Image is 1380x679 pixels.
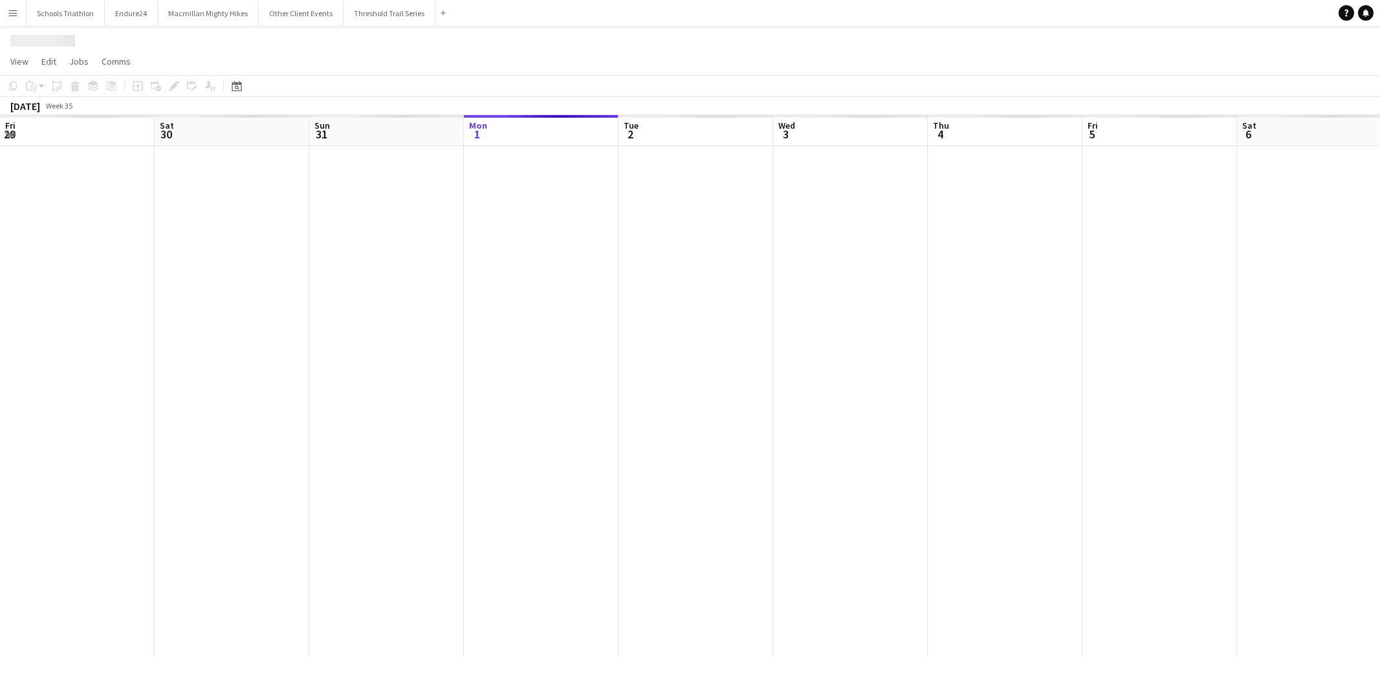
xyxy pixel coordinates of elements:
span: Sat [160,120,174,131]
span: Mon [469,120,487,131]
span: Edit [41,56,56,67]
button: Other Client Events [259,1,344,26]
span: 6 [1240,127,1256,142]
span: 1 [467,127,487,142]
button: Macmillan Mighty Hikes [158,1,259,26]
span: Tue [624,120,639,131]
span: Wed [778,120,795,131]
span: 5 [1086,127,1098,142]
a: Jobs [64,53,94,70]
span: 3 [776,127,795,142]
span: Week 35 [43,101,75,111]
span: 4 [931,127,949,142]
span: 29 [3,127,16,142]
a: Comms [96,53,136,70]
button: Endure24 [105,1,158,26]
span: Sun [314,120,330,131]
a: View [5,53,34,70]
button: Threshold Trail Series [344,1,435,26]
span: 31 [312,127,330,142]
span: Fri [5,120,16,131]
span: Sat [1242,120,1256,131]
div: [DATE] [10,100,40,113]
span: Comms [102,56,131,67]
span: 30 [158,127,174,142]
span: Thu [933,120,949,131]
span: View [10,56,28,67]
span: 2 [622,127,639,142]
button: Schools Triathlon [27,1,105,26]
span: Fri [1088,120,1098,131]
a: Edit [36,53,61,70]
span: Jobs [69,56,89,67]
